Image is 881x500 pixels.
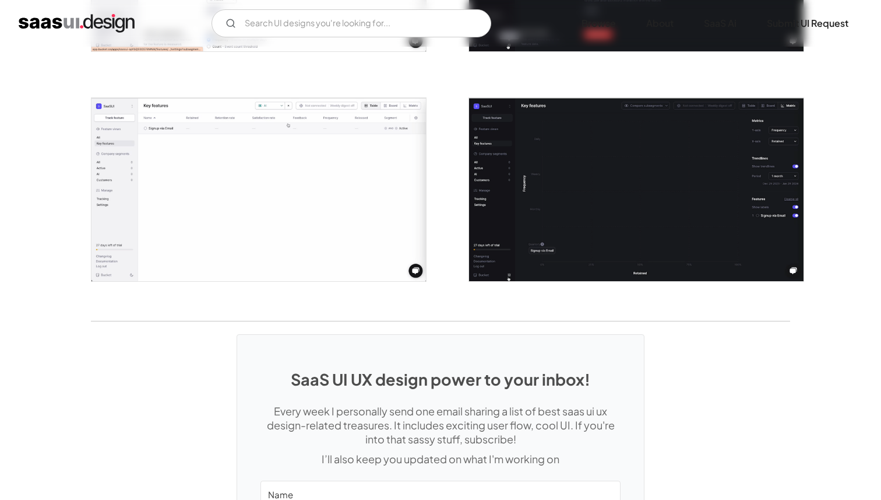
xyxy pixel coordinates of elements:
[469,98,804,281] a: open lightbox
[91,98,426,281] img: 65b73cfc007bebd58843c7d9_bucket%20list%20view.png
[260,370,621,389] h1: SaaS UI UX design power to your inbox!
[690,11,750,36] a: SaaS Ai
[469,98,804,281] img: 65b73cfc0b4aeb47894e395e_bucket%20dark%20mode%202.png
[568,11,630,36] a: Browse
[212,9,491,37] form: Email Form
[212,9,491,37] input: Search UI designs you're looking for...
[91,98,426,281] a: open lightbox
[632,11,688,36] a: About
[260,452,621,466] p: I’ll also keep you updated on what I'm working on
[753,11,862,36] a: Submit UI Request
[260,404,621,446] p: Every week I personally send one email sharing a list of best saas ui ux design-related treasures...
[19,14,135,33] a: home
